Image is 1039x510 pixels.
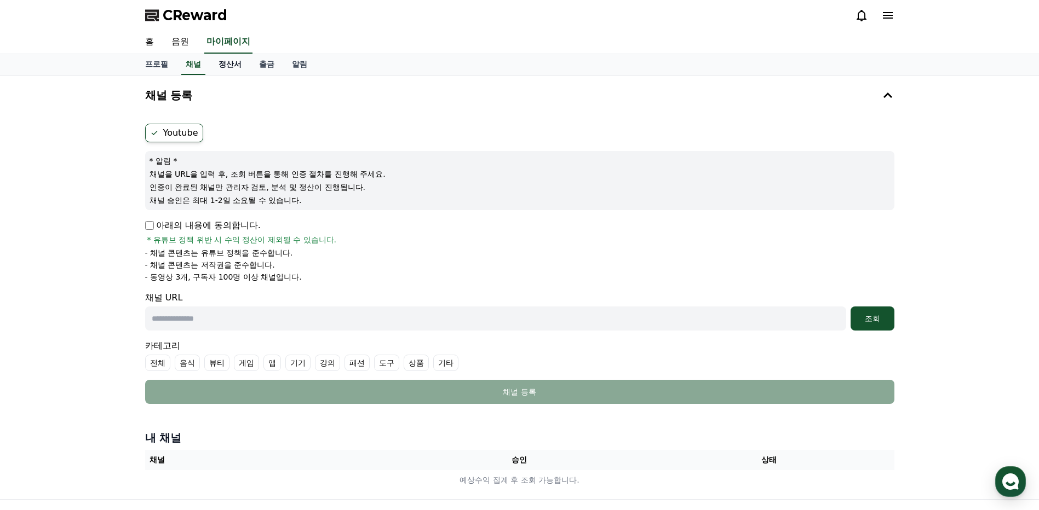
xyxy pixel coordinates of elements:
[404,355,429,371] label: 상품
[145,247,293,258] p: - 채널 콘텐츠는 유튜브 정책을 준수합니다.
[136,31,163,54] a: 홈
[285,355,311,371] label: 기기
[175,355,200,371] label: 음식
[147,234,337,245] span: * 유튜브 정책 위반 시 수익 정산이 제외될 수 있습니다.
[35,363,41,372] span: 홈
[163,31,198,54] a: 음원
[234,355,259,371] label: 게임
[100,364,113,373] span: 대화
[141,80,899,111] button: 채널 등록
[145,380,894,404] button: 채널 등록
[315,355,340,371] label: 강의
[433,355,458,371] label: 기타
[141,347,210,374] a: 설정
[145,291,894,331] div: 채널 URL
[145,470,894,490] td: 예상수익 집계 후 조회 가능합니다.
[851,306,894,331] button: 조회
[150,169,890,179] p: 채널을 URL을 입력 후, 조회 버튼을 통해 인증 절차를 진행해 주세요.
[150,182,890,193] p: 인증이 완료된 채널만 관리자 검토, 분석 및 정산이 진행됩니다.
[145,339,894,371] div: 카테고리
[345,355,370,371] label: 패션
[145,7,227,24] a: CReward
[145,89,193,101] h4: 채널 등록
[145,355,170,371] label: 전체
[3,347,72,374] a: 홈
[644,450,894,470] th: 상태
[167,386,872,397] div: 채널 등록
[169,363,182,372] span: 설정
[145,219,261,232] p: 아래의 내용에 동의합니다.
[204,355,229,371] label: 뷰티
[145,450,395,470] th: 채널
[163,7,227,24] span: CReward
[145,124,203,142] label: Youtube
[210,54,250,75] a: 정산서
[394,450,644,470] th: 승인
[145,430,894,445] h4: 내 채널
[150,195,890,206] p: 채널 승인은 최대 1-2일 소요될 수 있습니다.
[263,355,281,371] label: 앱
[145,259,275,270] p: - 채널 콘텐츠는 저작권을 준수합니다.
[283,54,316,75] a: 알림
[136,54,177,75] a: 프로필
[181,54,205,75] a: 채널
[374,355,399,371] label: 도구
[204,31,252,54] a: 마이페이지
[250,54,283,75] a: 출금
[72,347,141,374] a: 대화
[855,313,890,324] div: 조회
[145,271,302,282] p: - 동영상 3개, 구독자 100명 이상 채널입니다.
